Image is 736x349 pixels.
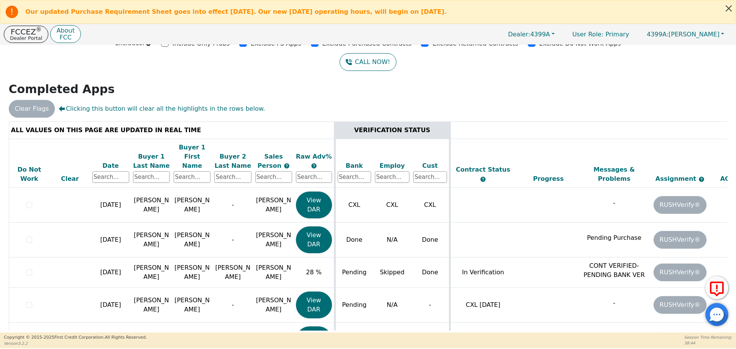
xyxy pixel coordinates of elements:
[565,27,637,42] p: Primary
[212,288,253,323] td: -
[256,231,291,248] span: [PERSON_NAME]
[11,126,332,135] div: ALL VALUES ON THIS PAGE ARE UPDATED IN REAL TIME
[174,143,210,170] div: Buyer 1 First Name
[25,8,447,15] b: Our updated Purchase Requirement Sheet goes into effect [DATE]. Our new [DATE] operating hours, w...
[411,257,450,288] td: Done
[411,223,450,257] td: Done
[90,188,131,223] td: [DATE]
[131,188,172,223] td: [PERSON_NAME]
[59,104,265,113] span: Clicking this button will clear all the highlights in the rows below.
[335,188,373,223] td: CXL
[56,34,74,41] p: FCC
[214,152,251,170] div: Buyer 2 Last Name
[296,292,332,318] button: View DAR
[373,257,411,288] td: Skipped
[413,171,447,183] input: Search...
[572,31,603,38] span: User Role :
[214,171,251,183] input: Search...
[647,31,669,38] span: 4399A:
[36,26,42,33] sup: ®
[335,257,373,288] td: Pending
[56,28,74,34] p: About
[258,153,284,169] span: Sales Person
[413,161,447,170] div: Cust
[90,288,131,323] td: [DATE]
[508,31,550,38] span: 4399A
[105,335,147,340] span: All Rights Reserved.
[705,276,728,299] button: Report Error to FCC
[583,165,645,184] div: Messages & Problems
[172,257,212,288] td: [PERSON_NAME]
[4,334,147,341] p: Copyright © 2015- 2025 First Credit Corporation.
[4,26,48,43] button: FCCEZ®Dealer Portal
[11,165,48,184] div: Do Not Work
[517,174,580,184] div: Progress
[9,82,115,96] strong: Completed Apps
[583,261,645,280] p: CONT VERIFIED-PENDING BANK VER
[172,288,212,323] td: [PERSON_NAME]
[647,31,720,38] span: [PERSON_NAME]
[583,233,645,242] p: Pending Purchase
[212,257,253,288] td: [PERSON_NAME]
[335,223,373,257] td: Done
[296,192,332,218] button: View DAR
[340,53,396,71] button: CALL NOW!
[338,171,371,183] input: Search...
[296,171,332,183] input: Search...
[212,188,253,223] td: -
[51,174,88,184] div: Clear
[411,288,450,323] td: -
[500,28,563,40] button: Dealer:4399A
[90,257,131,288] td: [DATE]
[50,25,80,43] button: AboutFCC
[10,36,42,41] p: Dealer Portal
[450,288,516,323] td: CXL [DATE]
[174,171,210,183] input: Search...
[565,27,637,42] a: User Role: Primary
[375,171,409,183] input: Search...
[131,257,172,288] td: [PERSON_NAME]
[212,223,253,257] td: -
[90,223,131,257] td: [DATE]
[256,197,291,213] span: [PERSON_NAME]
[375,161,409,170] div: Employ
[131,223,172,257] td: [PERSON_NAME]
[722,0,736,16] button: Close alert
[172,223,212,257] td: [PERSON_NAME]
[255,171,292,183] input: Search...
[4,341,147,346] p: Version 3.2.2
[684,340,732,346] p: 38:44
[296,153,332,160] span: Raw Adv%
[338,161,371,170] div: Bank
[92,161,129,170] div: Date
[133,152,170,170] div: Buyer 1 Last Name
[583,298,645,308] p: -
[306,269,322,276] span: 28 %
[456,166,510,173] span: Contract Status
[508,31,530,38] span: Dealer:
[256,297,291,313] span: [PERSON_NAME]
[338,126,447,135] div: VERIFICATION STATUS
[450,257,516,288] td: In Verification
[684,334,732,340] p: Session Time Remaining:
[373,188,411,223] td: CXL
[172,188,212,223] td: [PERSON_NAME]
[373,223,411,257] td: N/A
[373,288,411,323] td: N/A
[655,175,698,182] span: Assignment
[10,28,42,36] p: FCCEZ
[411,188,450,223] td: CXL
[92,171,129,183] input: Search...
[256,264,291,280] span: [PERSON_NAME]
[335,288,373,323] td: Pending
[133,171,170,183] input: Search...
[583,198,645,208] p: -
[131,288,172,323] td: [PERSON_NAME]
[639,28,732,40] button: 4399A:[PERSON_NAME]
[296,226,332,253] button: View DAR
